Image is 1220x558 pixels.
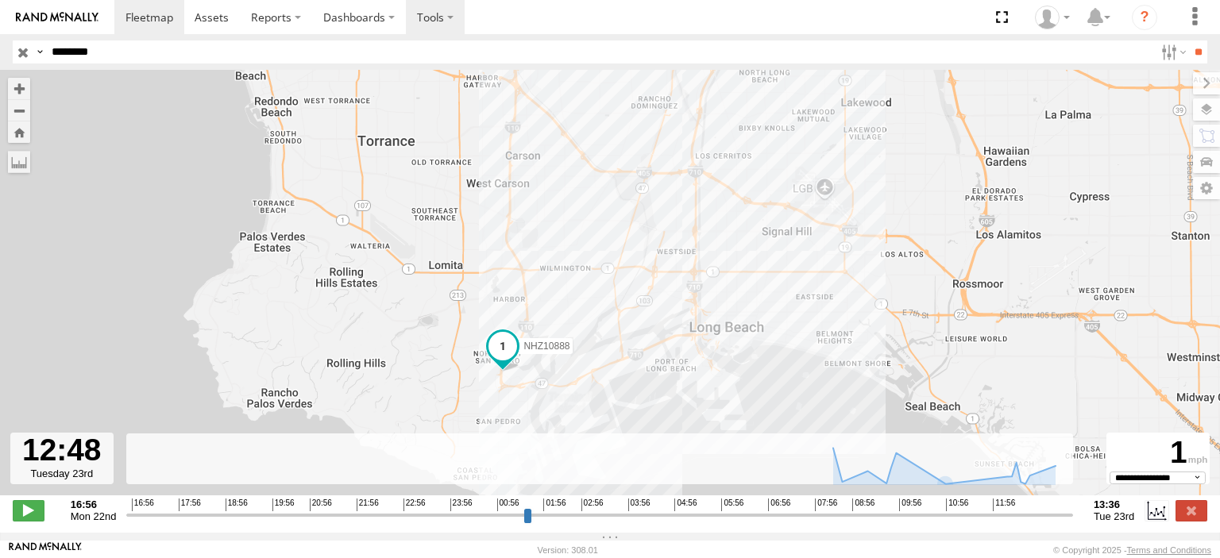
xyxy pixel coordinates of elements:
span: 11:56 [993,498,1015,511]
span: 01:56 [543,498,566,511]
span: 17:56 [179,498,201,511]
span: 21:56 [357,498,379,511]
span: 00:56 [497,498,519,511]
a: Terms and Conditions [1127,545,1211,555]
span: 20:56 [310,498,332,511]
label: Measure [8,151,30,173]
span: 10:56 [946,498,968,511]
span: NHZ10888 [523,340,569,351]
label: Search Filter Options [1155,40,1189,63]
img: rand-logo.svg [16,12,98,23]
div: Zulema McIntosch [1029,6,1075,29]
span: 06:56 [768,498,790,511]
span: 09:56 [899,498,921,511]
span: 16:56 [132,498,154,511]
i: ? [1132,5,1157,30]
button: Zoom Home [8,121,30,143]
span: 22:56 [403,498,426,511]
label: Map Settings [1193,177,1220,199]
span: 08:56 [852,498,874,511]
div: © Copyright 2025 - [1053,545,1211,555]
span: 05:56 [721,498,743,511]
span: 04:56 [674,498,697,511]
span: 03:56 [628,498,651,511]
span: Mon 22nd Sep 2025 [71,510,117,522]
a: Visit our Website [9,542,82,558]
span: 02:56 [581,498,604,511]
div: Version: 308.01 [538,545,598,555]
span: Tue 23rd Sep 2025 [1094,510,1134,522]
span: 19:56 [272,498,295,511]
button: Zoom out [8,99,30,121]
button: Zoom in [8,78,30,99]
strong: 13:36 [1094,498,1134,510]
span: 18:56 [226,498,248,511]
span: 07:56 [815,498,837,511]
span: 23:56 [450,498,473,511]
div: 1 [1109,435,1207,471]
label: Play/Stop [13,500,44,521]
label: Close [1176,500,1207,521]
label: Search Query [33,40,46,63]
strong: 16:56 [71,498,117,510]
